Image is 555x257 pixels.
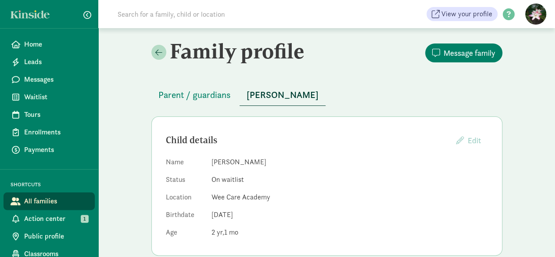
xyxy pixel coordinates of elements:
[24,57,88,67] span: Leads
[151,39,325,63] h2: Family profile
[240,90,326,100] a: [PERSON_NAME]
[224,228,238,237] span: 1
[151,90,238,100] a: Parent / guardians
[166,157,204,171] dt: Name
[166,210,204,224] dt: Birthdate
[444,47,495,59] span: Message family
[511,215,555,257] iframe: Chat Widget
[211,157,488,167] dd: [PERSON_NAME]
[240,84,326,106] button: [PERSON_NAME]
[247,88,319,102] span: [PERSON_NAME]
[211,210,233,219] span: [DATE]
[211,174,488,185] dd: On waitlist
[151,84,238,105] button: Parent / guardians
[24,74,88,85] span: Messages
[4,71,95,88] a: Messages
[4,210,95,228] a: Action center 1
[24,109,88,120] span: Tours
[425,43,502,62] button: Message family
[166,227,204,241] dt: Age
[4,88,95,106] a: Waitlist
[24,214,88,224] span: Action center
[4,228,95,245] a: Public profile
[24,231,88,242] span: Public profile
[158,88,231,102] span: Parent / guardians
[24,196,88,206] span: All families
[166,192,204,206] dt: Location
[24,145,88,155] span: Payments
[4,192,95,210] a: All families
[468,135,481,145] span: Edit
[24,92,88,102] span: Waitlist
[4,123,95,141] a: Enrollments
[112,5,358,23] input: Search for a family, child or location
[211,228,224,237] span: 2
[24,127,88,138] span: Enrollments
[4,53,95,71] a: Leads
[4,141,95,159] a: Payments
[166,174,204,188] dt: Status
[211,192,488,203] dd: Wee Care Academy
[426,7,498,21] a: View your profile
[449,131,488,150] button: Edit
[4,36,95,53] a: Home
[81,215,89,223] span: 1
[166,133,449,147] div: Child details
[441,9,492,19] span: View your profile
[24,39,88,50] span: Home
[4,106,95,123] a: Tours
